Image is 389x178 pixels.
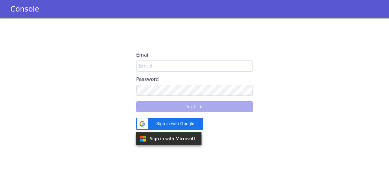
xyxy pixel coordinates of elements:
[151,120,199,127] span: Sign in with Google
[136,132,201,145] img: azure.svg
[136,74,253,85] label: Password
[136,61,253,72] input: Email
[3,5,46,13] a: Console
[136,50,253,61] label: Email
[136,118,203,130] div: Sign in with Google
